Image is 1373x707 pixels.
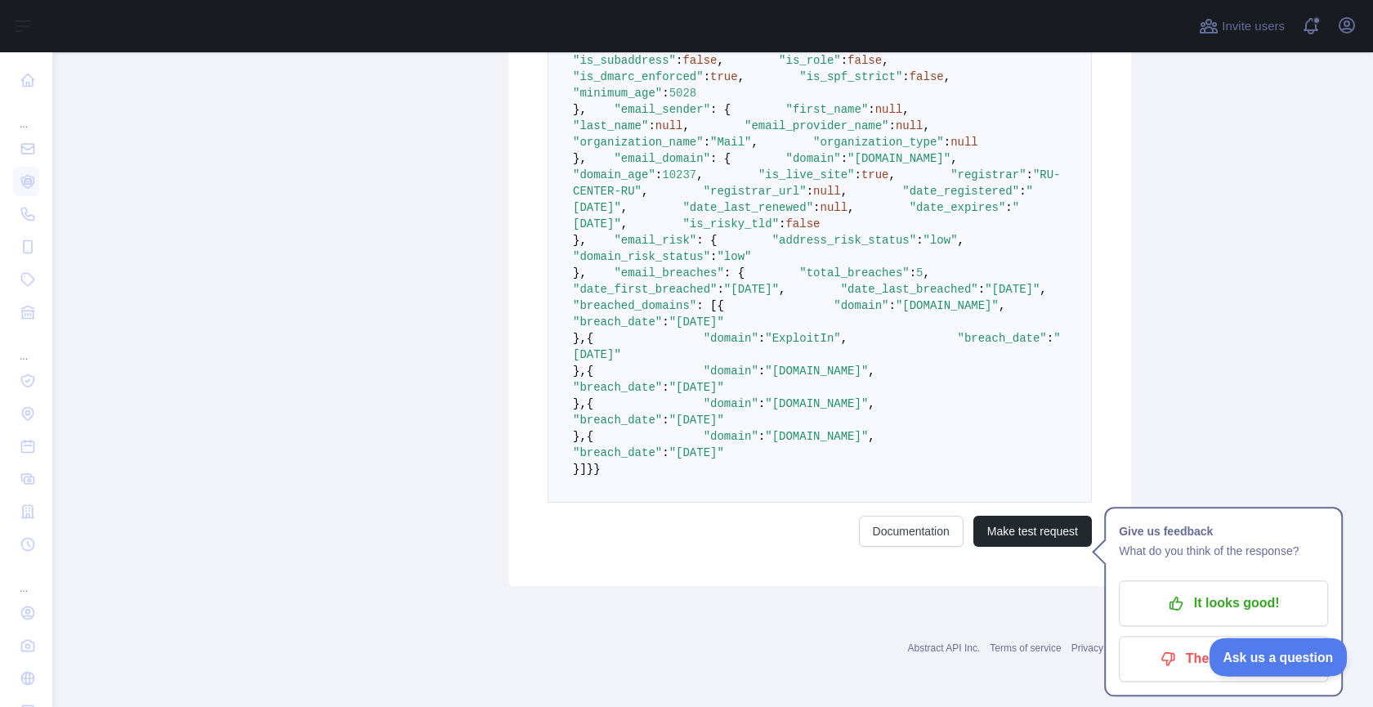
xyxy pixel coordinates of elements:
span: "domain" [704,332,758,345]
span: : [1019,185,1026,198]
span: : [889,119,896,132]
span: : [704,136,710,149]
span: "address_risk_status" [772,234,916,247]
span: "domain" [704,430,758,443]
span: "domain" [704,397,758,410]
span: "registrar" [950,168,1026,181]
span: }, [573,234,587,247]
span: "low" [717,250,751,263]
span: "[DATE]" [669,315,724,329]
span: : [662,446,669,459]
span: , [717,54,723,67]
p: What do you think of the response? [1119,541,1328,561]
span: "is_live_site" [758,168,855,181]
span: true [861,168,889,181]
span: "ExploitIn" [765,332,840,345]
div: ... [13,562,39,595]
span: , [738,70,745,83]
span: { [587,397,593,410]
span: null [820,201,848,214]
span: , [882,54,888,67]
span: : [648,119,655,132]
span: "is_risky_tld" [682,217,779,230]
span: , [1040,283,1046,296]
span: "breach_date" [573,414,662,427]
span: "low" [924,234,958,247]
span: { [587,332,593,345]
span: "[DOMAIN_NAME]" [765,397,868,410]
span: , [642,185,648,198]
span: "domain" [834,299,888,312]
span: null [813,185,841,198]
span: "date_registered" [902,185,1019,198]
span: : [910,266,916,280]
span: "breach_date" [573,446,662,459]
span: : [1026,168,1033,181]
span: , [868,365,874,378]
span: 10237 [662,168,696,181]
span: : [758,430,765,443]
span: { [717,299,723,312]
a: Privacy policy [1071,642,1131,654]
span: : [758,365,765,378]
span: Invite users [1222,17,1285,36]
span: "registrar_url" [704,185,807,198]
span: : [841,152,848,165]
button: Invite users [1196,13,1288,39]
span: "[DOMAIN_NAME]" [848,152,950,165]
span: "last_name" [573,119,648,132]
span: false [785,217,820,230]
div: ... [13,330,39,363]
span: : [704,70,710,83]
span: }, [573,365,587,378]
span: : [916,234,923,247]
span: "is_subaddress" [573,54,676,67]
span: : [902,70,909,83]
span: , [924,266,930,280]
span: }, [573,332,587,345]
span: : [ [696,299,717,312]
span: "date_last_breached" [841,283,978,296]
span: { [587,430,593,443]
span: , [958,234,964,247]
span: null [896,119,924,132]
a: Documentation [859,516,964,547]
span: }, [573,103,587,116]
span: "is_spf_strict" [799,70,902,83]
span: , [841,332,848,345]
span: : [1005,201,1012,214]
span: : [779,217,785,230]
span: : [944,136,950,149]
span: : [855,168,861,181]
span: "date_expires" [910,201,1006,214]
span: "[DOMAIN_NAME]" [765,365,868,378]
span: "[DATE]" [669,446,724,459]
span: }, [573,266,587,280]
span: null [875,103,903,116]
span: : [889,299,896,312]
span: : [813,201,820,214]
span: "email_provider_name" [745,119,888,132]
h1: Give us feedback [1119,521,1328,541]
span: : [717,283,723,296]
span: } [593,463,600,476]
span: "minimum_age" [573,87,662,100]
span: "first_name" [785,103,868,116]
span: "breach_date" [573,315,662,329]
span: , [868,430,874,443]
span: "domain" [704,365,758,378]
button: Make test request [973,516,1092,547]
span: , [999,299,1005,312]
span: : [868,103,874,116]
span: , [841,185,848,198]
a: Abstract API Inc. [908,642,981,654]
span: : [662,414,669,427]
span: } [587,463,593,476]
span: : [662,381,669,394]
span: : [710,250,717,263]
span: "date_first_breached" [573,283,717,296]
span: , [751,136,758,149]
span: "organization_name" [573,136,704,149]
span: ] [579,463,586,476]
span: "[DOMAIN_NAME]" [896,299,999,312]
